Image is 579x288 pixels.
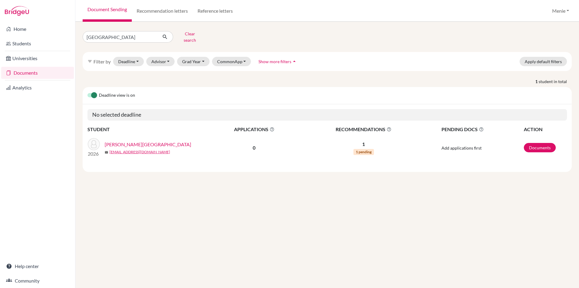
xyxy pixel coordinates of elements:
[88,150,100,157] p: 2026
[1,67,74,79] a: Documents
[441,145,482,150] span: Add applications first
[535,78,539,85] strong: 1
[88,138,100,150] img: Somani, Milan
[353,149,374,155] span: 1 pending
[301,141,427,148] p: 1
[1,82,74,94] a: Analytics
[539,78,572,85] span: student in total
[173,29,207,45] button: Clear search
[99,92,135,99] span: Deadline view is on
[105,141,191,148] a: [PERSON_NAME][GEOGRAPHIC_DATA]
[253,145,255,150] b: 0
[5,6,29,16] img: Bridge-U
[105,150,108,154] span: mail
[83,31,157,43] input: Find student by name...
[87,125,208,133] th: STUDENT
[291,58,297,64] i: arrow_drop_up
[520,57,567,66] button: Apply default filters
[301,126,427,133] span: RECOMMENDATIONS
[208,126,300,133] span: APPLICATIONS
[549,5,572,17] button: Menie
[1,23,74,35] a: Home
[87,109,567,121] h5: No selected deadline
[524,125,567,133] th: ACTION
[441,126,523,133] span: PENDING DOCS
[93,59,111,64] span: Filter by
[146,57,175,66] button: Advisor
[258,59,291,64] span: Show more filters
[1,37,74,50] a: Students
[177,57,210,66] button: Grad Year
[212,57,251,66] button: CommonApp
[1,260,74,272] a: Help center
[253,57,302,66] button: Show more filtersarrow_drop_up
[87,59,92,64] i: filter_list
[109,149,170,155] a: [EMAIL_ADDRESS][DOMAIN_NAME]
[1,275,74,287] a: Community
[524,143,556,152] a: Documents
[113,57,144,66] button: Deadline
[1,52,74,64] a: Universities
